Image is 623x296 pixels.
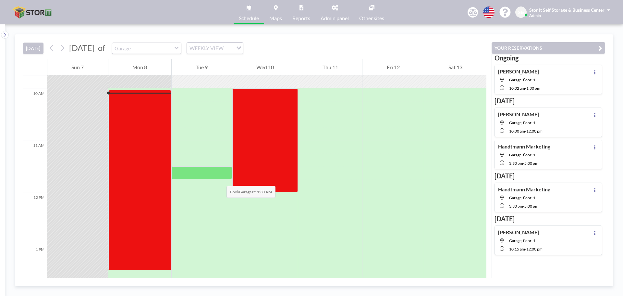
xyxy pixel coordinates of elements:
[23,43,43,54] button: [DATE]
[321,16,349,21] span: Admin panel
[23,192,47,244] div: 12 PM
[112,43,175,54] input: Garage
[10,6,55,19] img: organization-logo
[292,16,310,21] span: Reports
[226,186,275,198] span: Book at
[509,195,535,200] span: Garage, floor: 1
[509,120,535,125] span: Garage, floor: 1
[172,59,232,75] div: Tue 9
[188,44,225,52] span: WEEKLY VIEW
[498,186,550,193] h4: Handtmann Marketing
[509,86,525,91] span: 10:02 AM
[239,189,251,194] b: Garage
[518,9,524,15] span: S&
[69,43,95,53] span: [DATE]
[187,43,243,54] div: Search for option
[492,42,605,54] button: YOUR RESERVATIONS
[498,143,550,150] h4: Handtmann Marketing
[526,129,543,134] span: 12:00 PM
[509,247,525,251] span: 10:15 AM
[239,16,259,21] span: Schedule
[525,129,526,134] span: -
[255,189,272,194] b: 11:30 AM
[47,59,108,75] div: Sun 7
[424,59,486,75] div: Sat 13
[495,215,602,223] h3: [DATE]
[495,97,602,105] h3: [DATE]
[525,247,526,251] span: -
[232,59,298,75] div: Wed 10
[498,229,539,236] h4: [PERSON_NAME]
[523,161,524,166] span: -
[23,88,47,140] div: 10 AM
[108,59,171,75] div: Mon 8
[498,68,539,75] h4: [PERSON_NAME]
[509,77,535,82] span: Garage, floor: 1
[359,16,384,21] span: Other sites
[226,44,232,52] input: Search for option
[509,129,525,134] span: 10:00 AM
[362,59,424,75] div: Fri 12
[526,86,540,91] span: 1:30 PM
[498,111,539,118] h4: [PERSON_NAME]
[298,59,362,75] div: Thu 11
[98,43,105,53] span: of
[524,161,538,166] span: 5:00 PM
[525,86,526,91] span: -
[495,54,602,62] h3: Ongoing
[23,140,47,192] div: 11 AM
[509,204,523,209] span: 3:30 PM
[509,238,535,243] span: Garage, floor: 1
[509,161,523,166] span: 3:30 PM
[269,16,282,21] span: Maps
[526,247,543,251] span: 12:00 PM
[495,172,602,180] h3: [DATE]
[523,204,524,209] span: -
[524,204,538,209] span: 5:00 PM
[529,7,605,13] span: Stor It Self Storage & Business Center
[509,152,535,157] span: Garage, floor: 1
[529,13,541,18] span: Admin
